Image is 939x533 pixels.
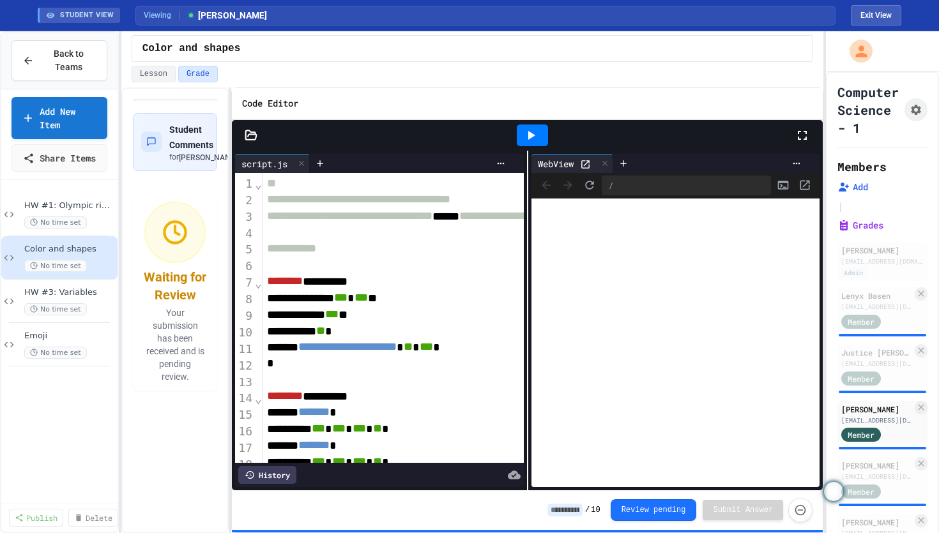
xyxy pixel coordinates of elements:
button: Console [774,176,793,195]
div: / [602,176,771,196]
span: HW #1: Olympic rings [24,200,115,211]
div: My Account [836,36,876,66]
span: Member [848,373,874,384]
span: Color and shapes [24,244,115,255]
a: Share Items [11,144,107,172]
span: Fold line [254,177,263,191]
div: 4 [235,225,254,241]
div: for [169,152,238,163]
div: [EMAIL_ADDRESS][DOMAIN_NAME] [841,257,924,266]
span: No time set [24,303,87,315]
div: Waiting for Review [141,268,210,304]
h1: Computer Science - 1 [837,83,899,137]
span: [PERSON_NAME] [187,9,267,22]
button: Assignment Settings [905,98,928,121]
div: 16 [235,423,254,440]
div: [EMAIL_ADDRESS][DOMAIN_NAME] [841,416,912,425]
span: Fold line [254,392,263,405]
div: Justice [PERSON_NAME] [841,347,912,358]
div: Admin [841,267,866,278]
button: Lesson [132,66,176,82]
div: History [238,466,296,484]
div: 8 [235,291,254,308]
span: Member [848,316,874,327]
button: Open in new tab [795,176,814,195]
h2: Members [837,158,887,176]
button: Force resubmission of student's answer (Admin only) [788,498,813,522]
span: Viewing [144,10,180,21]
div: script.js [235,154,310,173]
h6: Code Editor [242,96,298,112]
button: Review pending [611,499,697,521]
div: 17 [235,440,254,456]
div: 1 [235,176,254,192]
div: 15 [235,407,254,423]
button: Refresh [580,176,599,195]
p: Your submission has been received and is pending review. [141,306,210,383]
div: 11 [235,341,254,357]
div: 14 [235,390,254,407]
div: 18 [235,456,254,473]
span: 10 [591,505,600,515]
span: No time set [24,216,87,229]
div: 5 [235,241,254,258]
button: Grades [837,219,883,232]
span: Fold line [254,276,263,290]
iframe: chat widget [833,426,926,481]
button: Add [837,181,868,193]
span: Forward [558,176,577,195]
button: Back to Teams [11,40,107,81]
span: [PERSON_NAME] [179,153,238,162]
div: Lenyx Basen [841,290,912,301]
span: No time set [24,260,87,272]
div: WebView [531,154,613,173]
div: 10 [235,324,254,341]
button: Grade [178,66,218,82]
a: Publish [9,509,63,527]
span: Emoji [24,331,115,342]
span: Back to Teams [42,47,96,74]
div: 13 [235,374,254,390]
div: 6 [235,258,254,274]
a: Add New Item [11,97,107,139]
div: [PERSON_NAME] [841,516,912,528]
span: Member [848,486,874,497]
div: 9 [235,308,254,324]
span: Color and shapes [142,41,241,56]
div: script.js [235,157,294,170]
button: Exit student view [851,5,901,26]
div: [EMAIL_ADDRESS][DOMAIN_NAME] [841,359,912,368]
div: [PERSON_NAME] [841,403,912,415]
span: Back [537,176,556,195]
span: No time set [24,347,87,359]
span: Submit Answer [713,505,773,515]
span: | [837,199,844,214]
span: HW #3: Variables [24,287,115,298]
a: Delete [68,509,118,527]
span: Student Comments [169,124,213,150]
div: [EMAIL_ADDRESS][DOMAIN_NAME] [841,302,912,312]
div: [PERSON_NAME] [841,244,924,256]
div: WebView [531,157,580,170]
span: STUDENT VIEW [60,10,114,21]
iframe: Web Preview [531,199,820,487]
div: 3 [235,209,254,225]
div: 12 [235,357,254,373]
button: Submit Answer [703,500,783,520]
div: 2 [235,192,254,209]
span: / [585,505,590,515]
iframe: chat widget [885,482,926,520]
div: 7 [235,274,254,291]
